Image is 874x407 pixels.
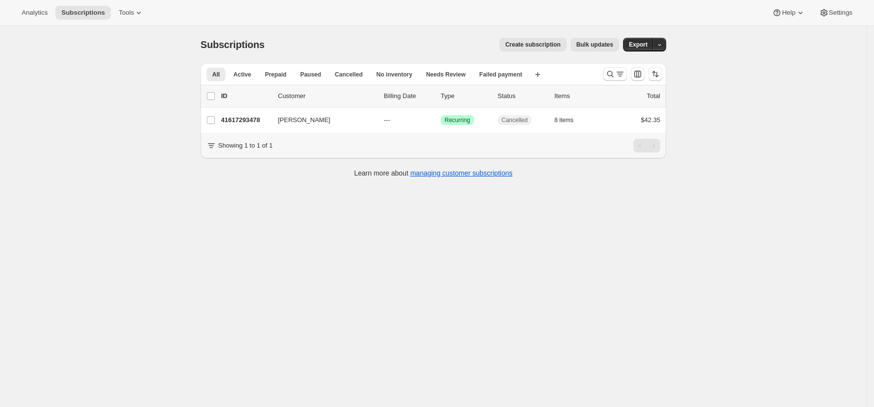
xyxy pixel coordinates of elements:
span: Bulk updates [576,41,613,49]
p: Customer [278,91,376,101]
span: Analytics [22,9,48,17]
button: 8 items [554,113,584,127]
span: All [212,71,220,78]
span: Recurring [445,116,470,124]
span: Cancelled [335,71,363,78]
p: Learn more about [354,168,513,178]
p: Total [647,91,660,101]
span: Active [233,71,251,78]
span: Create subscription [505,41,561,49]
p: Showing 1 to 1 of 1 [218,141,273,151]
p: ID [221,91,270,101]
span: Tools [119,9,134,17]
span: Help [782,9,795,17]
span: Export [629,41,648,49]
button: Create new view [530,68,546,81]
div: Type [441,91,490,101]
span: Prepaid [265,71,286,78]
button: Settings [813,6,858,20]
p: 41617293478 [221,115,270,125]
button: Sort the results [649,67,662,81]
button: Help [766,6,811,20]
p: Status [498,91,547,101]
div: IDCustomerBilling DateTypeStatusItemsTotal [221,91,660,101]
button: Subscriptions [55,6,111,20]
button: Tools [113,6,150,20]
span: Subscriptions [61,9,105,17]
nav: Pagination [633,139,660,153]
div: Items [554,91,603,101]
button: Export [623,38,653,51]
span: No inventory [376,71,412,78]
button: Customize table column order and visibility [631,67,645,81]
span: Cancelled [501,116,527,124]
button: Search and filter results [603,67,627,81]
a: managing customer subscriptions [410,169,513,177]
span: Settings [829,9,852,17]
span: [PERSON_NAME] [278,115,330,125]
button: Create subscription [499,38,567,51]
span: $42.35 [641,116,660,124]
div: 41617293478[PERSON_NAME]---SuccessRecurringCancelled8 items$42.35 [221,113,660,127]
span: 8 items [554,116,574,124]
span: Paused [300,71,321,78]
span: Failed payment [479,71,522,78]
button: Analytics [16,6,53,20]
p: Billing Date [384,91,433,101]
button: Bulk updates [571,38,619,51]
button: [PERSON_NAME] [272,112,370,128]
span: Needs Review [426,71,466,78]
span: --- [384,116,390,124]
span: Subscriptions [200,39,265,50]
